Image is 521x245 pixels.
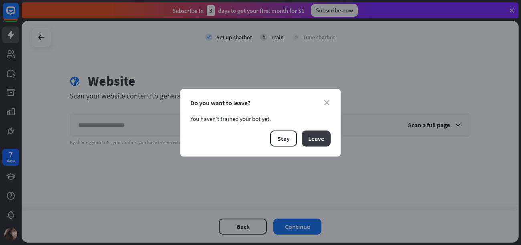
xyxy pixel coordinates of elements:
div: Do you want to leave? [190,99,331,107]
i: close [324,100,329,105]
div: You haven’t trained your bot yet. [190,115,331,122]
button: Leave [302,131,331,147]
button: Open LiveChat chat widget [6,3,30,27]
button: Stay [270,131,297,147]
